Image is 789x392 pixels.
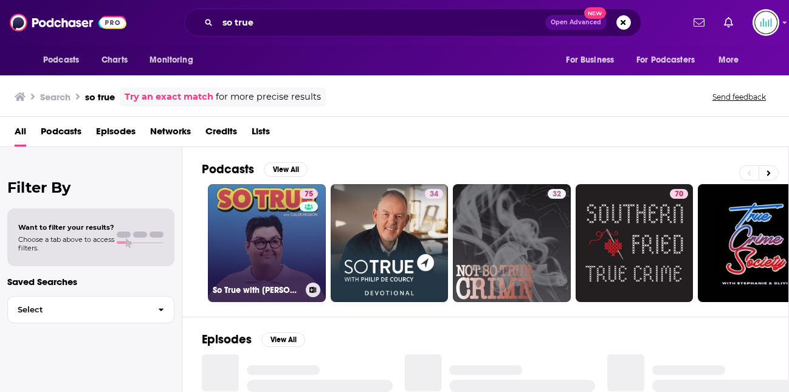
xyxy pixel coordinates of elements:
[264,162,308,177] button: View All
[40,91,71,103] h3: Search
[566,52,614,69] span: For Business
[545,15,607,30] button: Open AdvancedNew
[425,189,443,199] a: 34
[35,49,95,72] button: open menu
[670,189,688,199] a: 70
[125,90,213,104] a: Try an exact match
[150,122,191,146] a: Networks
[218,13,545,32] input: Search podcasts, credits, & more...
[202,162,254,177] h2: Podcasts
[7,179,174,196] h2: Filter By
[551,19,601,26] span: Open Advanced
[41,122,81,146] a: Podcasts
[208,184,326,302] a: 75So True with [PERSON_NAME]
[576,184,694,302] a: 70
[636,52,695,69] span: For Podcasters
[753,9,779,36] span: Logged in as podglomerate
[709,92,770,102] button: Send feedback
[629,49,712,72] button: open menu
[430,188,438,201] span: 34
[719,12,738,33] a: Show notifications dropdown
[675,188,683,201] span: 70
[18,223,114,232] span: Want to filter your results?
[141,49,208,72] button: open menu
[202,332,305,347] a: EpisodesView All
[10,11,126,34] img: Podchaser - Follow, Share and Rate Podcasts
[184,9,641,36] div: Search podcasts, credits, & more...
[94,49,135,72] a: Charts
[150,52,193,69] span: Monitoring
[96,122,136,146] a: Episodes
[216,90,321,104] span: for more precise results
[213,285,301,295] h3: So True with [PERSON_NAME]
[453,184,571,302] a: 32
[202,332,252,347] h2: Episodes
[710,49,754,72] button: open menu
[18,235,114,252] span: Choose a tab above to access filters.
[15,122,26,146] a: All
[7,276,174,287] p: Saved Searches
[7,296,174,323] button: Select
[331,184,449,302] a: 34
[261,332,305,347] button: View All
[753,9,779,36] img: User Profile
[305,188,313,201] span: 75
[557,49,629,72] button: open menu
[689,12,709,33] a: Show notifications dropdown
[548,189,566,199] a: 32
[205,122,237,146] a: Credits
[553,188,561,201] span: 32
[202,162,308,177] a: PodcastsView All
[753,9,779,36] button: Show profile menu
[300,189,318,199] a: 75
[8,306,148,314] span: Select
[584,7,606,19] span: New
[102,52,128,69] span: Charts
[718,52,739,69] span: More
[43,52,79,69] span: Podcasts
[85,91,115,103] h3: so true
[252,122,270,146] a: Lists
